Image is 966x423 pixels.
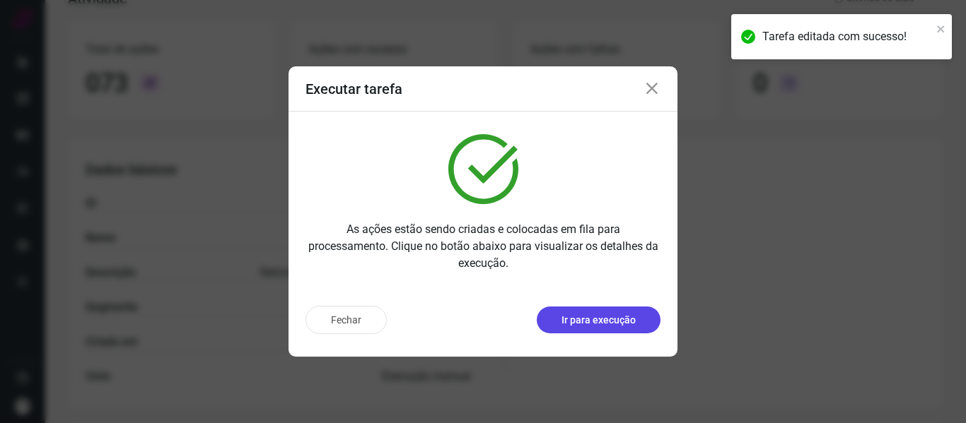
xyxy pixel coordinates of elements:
button: close [936,20,946,37]
button: Fechar [305,306,387,334]
img: verified.svg [448,134,518,204]
p: As ações estão sendo criadas e colocadas em fila para processamento. Clique no botão abaixo para ... [305,221,661,272]
h3: Executar tarefa [305,81,402,97]
p: Ir para execução [561,313,636,328]
button: Ir para execução [537,306,661,333]
div: Tarefa editada com sucesso! [762,28,932,45]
